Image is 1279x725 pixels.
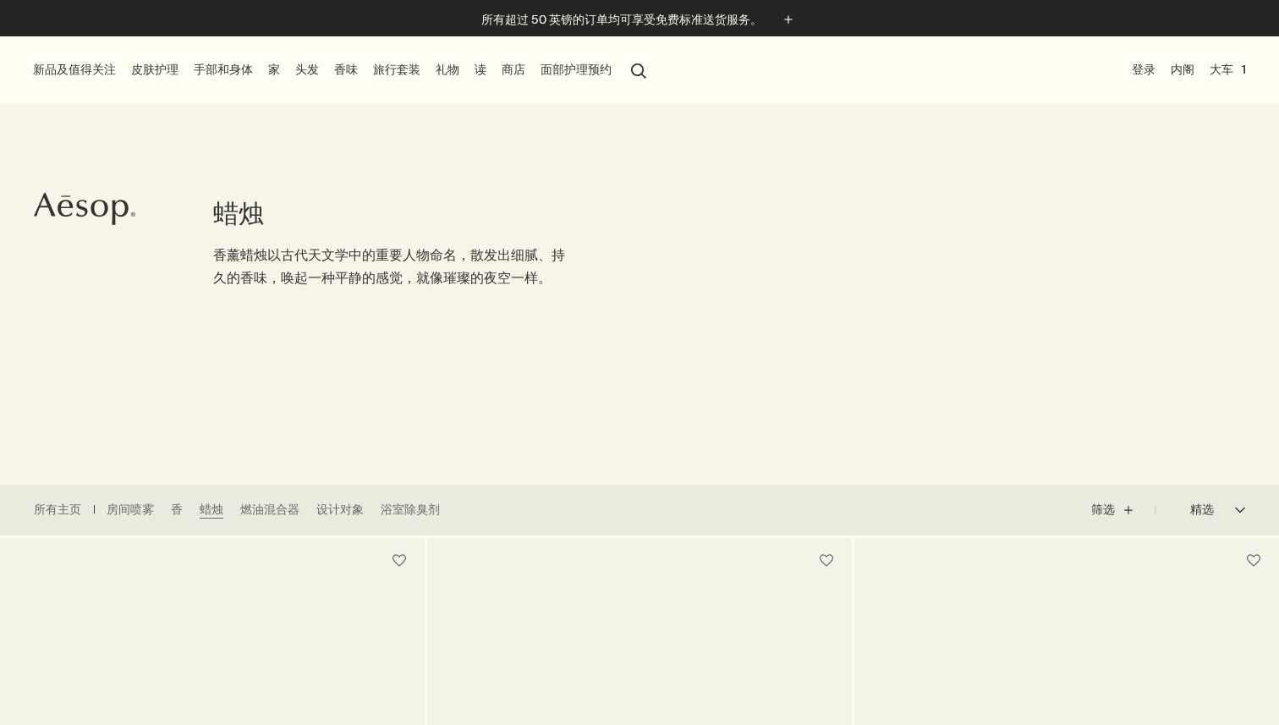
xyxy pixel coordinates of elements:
font: 设计对象 [316,502,364,517]
font: 香味 [334,62,358,77]
a: 面部护理预约 [537,58,615,81]
a: 读 [471,58,490,81]
a: 旅行套装 [370,58,424,81]
font: 所有超过 50 英镑的订单均可享受免费标准送货服务。 [481,12,762,27]
button: 保存到文件柜 [1238,546,1269,576]
button: 新品及值得关注 [30,58,119,81]
button: 所有超过 50 英镑的订单均可享受免费标准送货服务。 [481,10,798,30]
font: 所有主页 [34,502,81,517]
a: 香 [171,502,183,519]
a: 所有主页 [34,502,81,519]
nav: 补充 [1128,36,1249,104]
a: 家 [265,58,283,81]
font: 香 [171,502,183,517]
font: 家 [268,62,280,77]
button: 保存到文件柜 [384,546,414,576]
font: 面部护理预约 [541,62,612,77]
font: 旅行套装 [373,62,420,77]
a: 浴室除臭剂 [381,502,440,519]
font: 蜡烛 [213,197,264,230]
font: 皮肤护理 [131,62,178,77]
svg: Aesop [34,192,135,226]
a: 内阁 [1167,58,1198,81]
font: 内阁 [1171,62,1194,77]
a: 皮肤护理 [128,58,182,81]
a: 房间喷雾 [107,502,154,519]
button: 打开搜索 [623,53,654,85]
button: 商店 [498,58,529,81]
button: 保存到文件柜 [811,546,842,576]
a: 头发 [292,58,322,81]
a: 蜡烛 [200,502,223,519]
a: 香味 [331,58,361,81]
a: 燃油混合器 [240,502,299,519]
a: Aesop [30,188,140,234]
button: 登录 [1128,58,1159,81]
font: 浴室除臭剂 [381,502,440,517]
button: 筛选 [1091,490,1155,530]
font: 香薰蜡烛以古代天文学中的重要人物命名，散发出细腻、持久的香味，唤起一种平静的感觉，就像璀璨的夜空一样。 [213,246,565,287]
font: 头发 [295,62,319,77]
button: 精选 [1155,490,1245,530]
a: 手部和身体 [190,58,256,81]
button: 大车1 [1206,58,1249,81]
font: 蜡烛 [200,502,223,517]
a: 设计对象 [316,502,364,519]
font: 读 [475,62,486,77]
a: 礼物 [432,58,463,81]
font: 礼物 [436,62,459,77]
font: 房间喷雾 [107,502,154,517]
font: 燃油混合器 [240,502,299,517]
font: 手部和身体 [194,62,253,77]
nav: 基本的 [30,36,654,104]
